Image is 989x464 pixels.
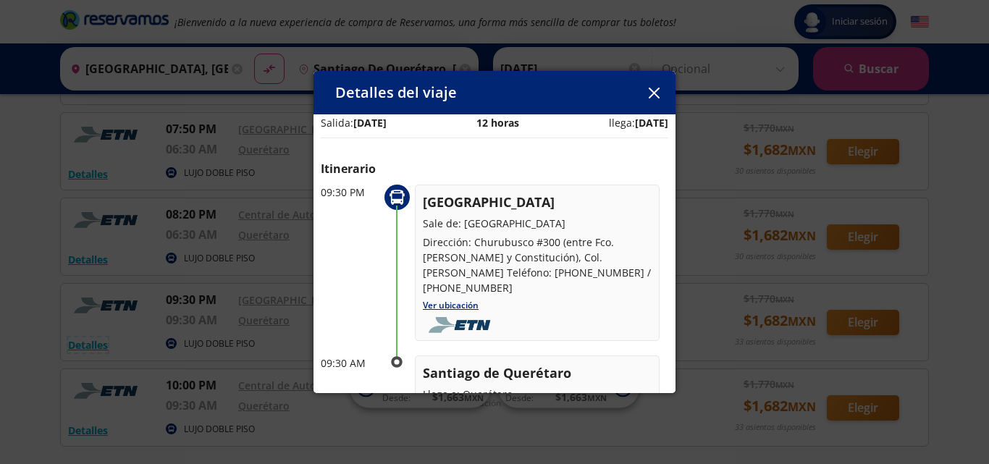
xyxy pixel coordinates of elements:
p: Llega a: Querétaro [423,387,652,402]
p: [GEOGRAPHIC_DATA] [423,193,652,212]
p: Dirección: Churubusco #300 (entre Fco. [PERSON_NAME] y Constitución), Col. [PERSON_NAME] Teléfono... [423,235,652,295]
b: [DATE] [635,116,668,130]
p: Detalles del viaje [335,82,457,104]
p: 09:30 PM [321,185,379,200]
p: 09:30 AM [321,355,379,371]
p: Sale de: [GEOGRAPHIC_DATA] [423,216,652,231]
p: Santiago de Querétaro [423,363,652,383]
p: Itinerario [321,160,668,177]
p: 12 horas [476,115,519,130]
p: llega: [609,115,668,130]
a: Ver ubicación [423,299,479,311]
b: [DATE] [353,116,387,130]
p: Salida: [321,115,387,130]
img: foobar2.png [423,317,500,333]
